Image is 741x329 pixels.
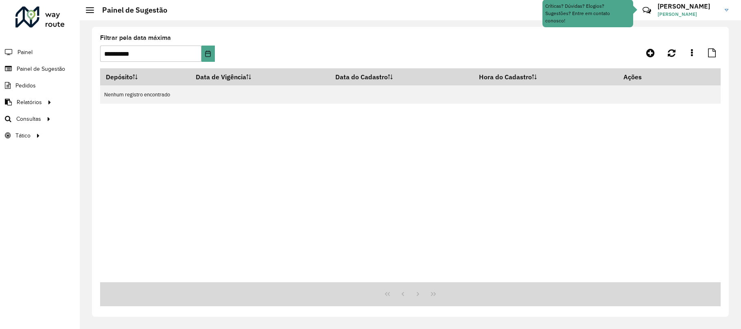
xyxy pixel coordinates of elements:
h2: Painel de Sugestão [94,6,167,15]
span: Relatórios [17,98,42,107]
span: Painel de Sugestão [17,65,65,73]
td: Nenhum registro encontrado [100,85,721,104]
span: Pedidos [15,81,36,90]
th: Hora do Cadastro [473,68,618,85]
a: Contato Rápido [638,2,656,19]
span: Painel [17,48,33,57]
span: Tático [15,131,31,140]
th: Data do Cadastro [330,68,473,85]
th: Ações [618,68,667,85]
h3: [PERSON_NAME] [658,2,719,10]
th: Depósito [100,68,190,85]
label: Filtrar pela data máxima [100,33,171,43]
span: [PERSON_NAME] [658,11,719,18]
span: Consultas [16,115,41,123]
th: Data de Vigência [190,68,330,85]
button: Choose Date [201,46,215,62]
